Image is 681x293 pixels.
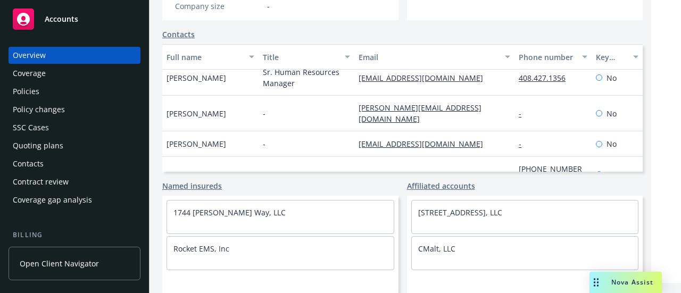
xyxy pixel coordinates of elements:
[519,164,582,185] a: [PHONE_NUMBER]
[514,44,591,70] button: Phone number
[263,66,351,89] span: Sr. Human Resources Manager
[162,180,222,191] a: Named insureds
[13,119,49,136] div: SSC Cases
[9,155,140,172] a: Contacts
[607,138,617,149] span: No
[263,52,339,63] div: Title
[9,65,140,82] a: Coverage
[9,137,140,154] a: Quoting plans
[589,272,603,293] div: Drag to move
[9,230,140,240] div: Billing
[592,44,643,70] button: Key contact
[519,139,530,149] a: -
[359,52,499,63] div: Email
[9,119,140,136] a: SSC Cases
[9,101,140,118] a: Policy changes
[13,47,46,64] div: Overview
[263,138,265,149] span: -
[359,73,492,83] a: [EMAIL_ADDRESS][DOMAIN_NAME]
[13,83,39,100] div: Policies
[354,44,514,70] button: Email
[418,207,502,217] a: [STREET_ADDRESS], LLC
[259,44,355,70] button: Title
[596,52,627,63] div: Key contact
[173,207,286,217] a: 1744 [PERSON_NAME] Way, LLC
[167,138,226,149] span: [PERSON_NAME]
[611,278,653,287] span: Nova Assist
[13,173,69,190] div: Contract review
[20,258,99,269] span: Open Client Navigator
[607,72,617,83] span: No
[45,15,78,23] span: Accounts
[359,139,492,149] a: [EMAIL_ADDRESS][DOMAIN_NAME]
[13,137,63,154] div: Quoting plans
[167,108,226,119] span: [PERSON_NAME]
[263,169,265,180] span: -
[267,1,270,12] span: -
[359,170,492,180] a: [EMAIL_ADDRESS][DOMAIN_NAME]
[162,29,195,40] a: Contacts
[359,103,481,124] a: [PERSON_NAME][EMAIL_ADDRESS][DOMAIN_NAME]
[167,52,243,63] div: Full name
[9,173,140,190] a: Contract review
[407,180,475,191] a: Affiliated accounts
[162,44,259,70] button: Full name
[589,272,662,293] button: Nova Assist
[175,1,263,12] div: Company size
[519,108,530,119] a: -
[13,191,92,208] div: Coverage gap analysis
[607,108,617,119] span: No
[519,52,575,63] div: Phone number
[167,169,226,180] span: [PERSON_NAME]
[519,73,574,83] a: 408.427.1356
[9,4,140,34] a: Accounts
[263,108,265,119] span: -
[13,101,65,118] div: Policy changes
[9,83,140,100] a: Policies
[13,155,44,172] div: Contacts
[13,65,46,82] div: Coverage
[9,47,140,64] a: Overview
[418,244,455,254] a: CMalt, LLC
[607,169,617,180] span: No
[9,191,140,208] a: Coverage gap analysis
[173,244,229,254] a: Rocket EMS, Inc
[167,72,226,83] span: [PERSON_NAME]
